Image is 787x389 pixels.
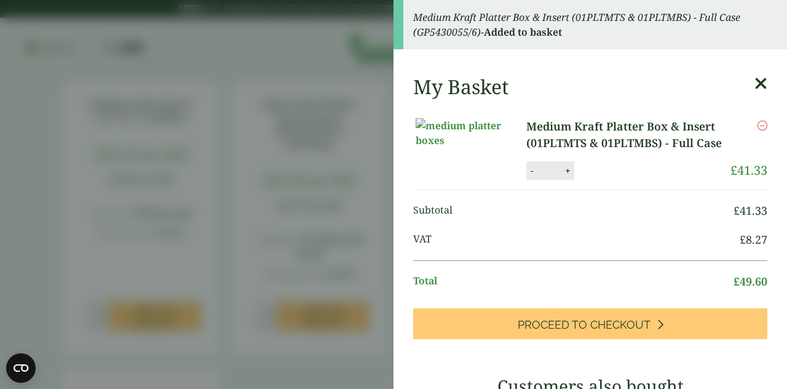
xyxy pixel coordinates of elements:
bdi: 41.33 [730,162,767,178]
span: £ [734,203,740,218]
img: medium platter boxes [416,118,526,148]
span: £ [740,232,746,247]
span: VAT [413,231,740,248]
a: Remove this item [757,118,767,133]
a: Proceed to Checkout [413,308,767,339]
span: £ [734,274,740,289]
bdi: 8.27 [740,232,767,247]
em: Medium Kraft Platter Box & Insert (01PLTMTS & 01PLTMBS) - Full Case (GP5430055/6) [413,10,740,39]
bdi: 41.33 [734,203,767,218]
a: Medium Kraft Platter Box & Insert (01PLTMTS & 01PLTMBS) - Full Case [526,118,730,151]
button: Open CMP widget [6,353,36,383]
h2: My Basket [413,75,508,98]
span: Total [413,273,734,290]
span: £ [730,162,737,178]
span: Subtotal [413,203,734,219]
span: Proceed to Checkout [518,318,651,332]
strong: Added to basket [484,25,562,39]
button: - [527,166,537,176]
bdi: 49.60 [734,274,767,289]
button: + [561,166,574,176]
